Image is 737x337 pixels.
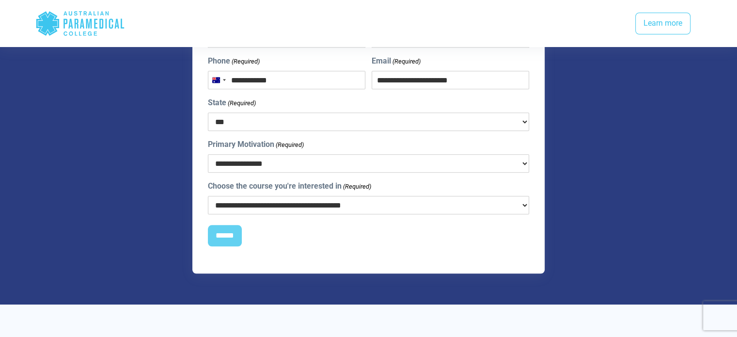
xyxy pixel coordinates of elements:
span: (Required) [275,140,304,150]
button: Selected country [208,71,229,89]
label: Primary Motivation [208,139,304,150]
label: Email [372,55,421,67]
span: (Required) [392,57,421,66]
a: Learn more [635,13,690,35]
div: Australian Paramedical College [35,8,125,39]
label: State [208,97,256,109]
span: (Required) [227,98,256,108]
span: (Required) [342,182,371,192]
span: (Required) [231,57,260,66]
label: Phone [208,55,260,67]
label: Choose the course you're interested in [208,180,371,192]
